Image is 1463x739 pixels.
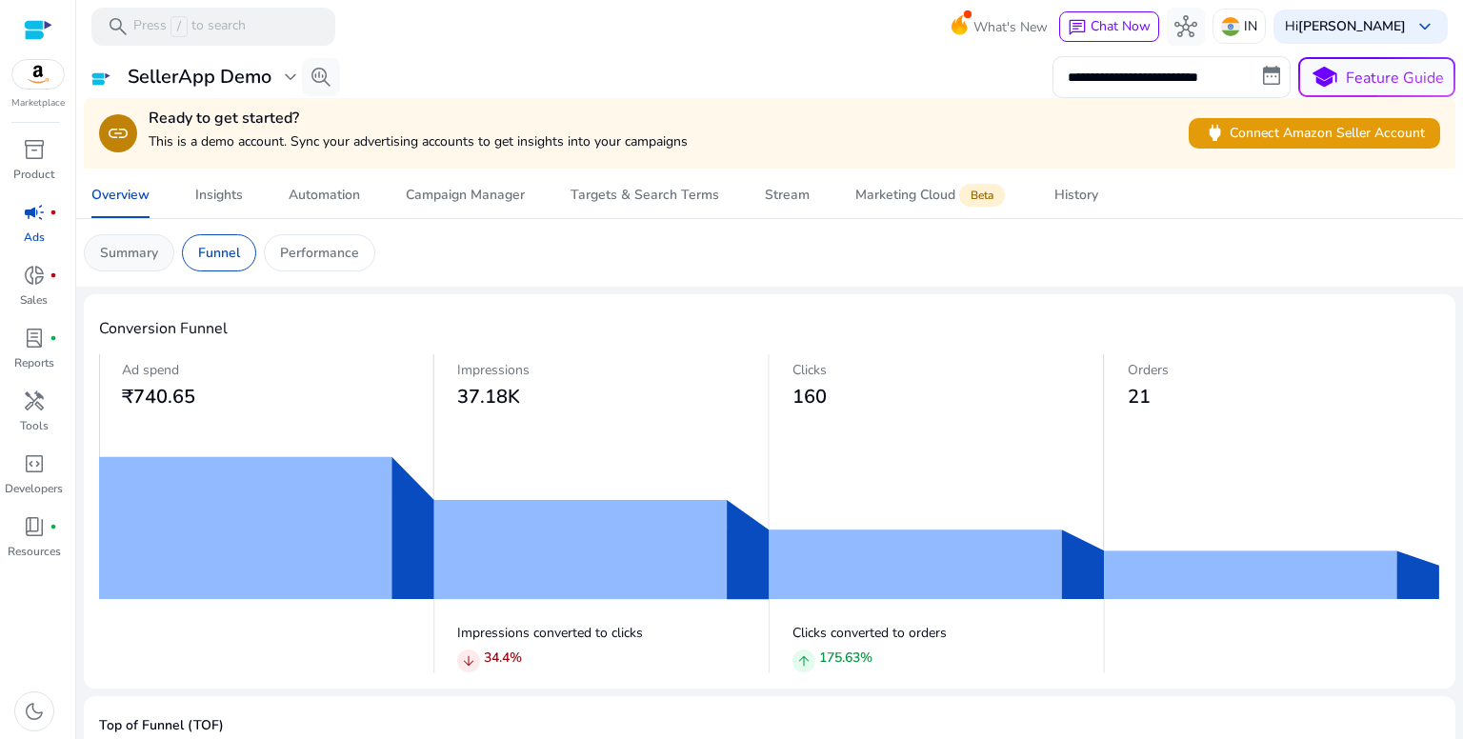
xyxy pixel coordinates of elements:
span: donut_small [23,264,46,287]
p: Marketplace [11,96,65,110]
span: Connect Amazon Seller Account [1204,122,1425,144]
div: Stream [765,189,810,202]
div: Overview [91,189,150,202]
p: Ads [24,229,45,246]
b: [PERSON_NAME] [1298,17,1406,35]
span: ₹740.65 [122,384,195,409]
p: Sales [20,291,48,309]
span: What's New [973,10,1048,44]
p: Hi [1285,20,1406,33]
p: Feature Guide [1346,67,1444,90]
span: Chat Now [1091,17,1151,35]
h4: Conversion Funnel [99,317,1440,340]
p: Resources [8,543,61,560]
span: 21 [1128,384,1151,409]
p: 175.63 [819,648,872,668]
span: dark_mode [23,700,46,723]
button: hub [1167,8,1205,46]
div: Insights [195,189,243,202]
h5: Top of Funnel (TOF) [99,718,1440,734]
p: Impressions [457,360,770,380]
p: Impressions converted to clicks [457,623,770,643]
span: fiber_manual_record [50,209,57,216]
p: Reports [14,354,54,371]
span: % [860,649,872,667]
div: Targets & Search Terms [571,189,719,202]
div: History [1054,189,1098,202]
button: search_insights [302,58,340,96]
p: Funnel [198,243,240,263]
p: IN [1244,10,1257,43]
span: chat [1068,18,1087,37]
span: fiber_manual_record [50,334,57,342]
p: Clicks [792,360,1105,380]
p: Product [13,166,54,183]
span: power [1204,122,1226,144]
span: % [510,649,522,667]
p: Clicks converted to orders [792,623,1105,643]
span: search [107,15,130,38]
span: 160 [792,384,827,409]
span: search_insights [310,66,332,89]
span: inventory_2 [23,138,46,161]
p: Orders [1128,360,1440,380]
span: lab_profile [23,327,46,350]
span: fiber_manual_record [50,271,57,279]
p: Summary [100,243,158,263]
span: handyman [23,389,46,412]
span: link [107,122,130,145]
span: school [1311,64,1338,91]
span: code_blocks [23,452,46,475]
button: chatChat Now [1059,11,1159,42]
p: Press to search [133,16,246,37]
button: powerConnect Amazon Seller Account [1189,118,1440,149]
span: arrow_upward [796,653,812,669]
span: expand_more [279,66,302,89]
p: Performance [280,243,359,263]
span: book_4 [23,515,46,538]
p: This is a demo account. Sync your advertising accounts to get insights into your campaigns [149,131,688,151]
span: arrow_downward [461,653,476,669]
span: Beta [959,184,1005,207]
img: amazon.svg [12,60,64,89]
div: Marketing Cloud [855,188,1009,203]
h3: SellerApp Demo [128,66,271,89]
span: 37.18K [457,384,520,409]
div: Automation [289,189,360,202]
p: 34.4 [484,648,522,668]
span: campaign [23,201,46,224]
span: keyboard_arrow_down [1413,15,1436,38]
img: in.svg [1221,17,1240,36]
span: / [170,16,188,37]
div: Campaign Manager [406,189,525,202]
p: Ad spend [122,360,434,380]
p: Tools [20,417,49,434]
button: schoolFeature Guide [1298,57,1455,97]
span: fiber_manual_record [50,523,57,530]
span: hub [1174,15,1197,38]
h4: Ready to get started? [149,110,688,128]
p: Developers [5,480,63,497]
